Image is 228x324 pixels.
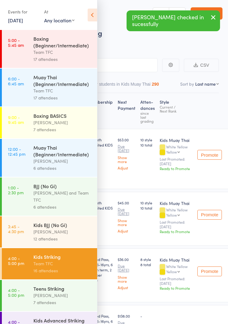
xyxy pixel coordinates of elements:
div: Yellow [166,213,177,217]
div: Team TFC [33,49,92,56]
label: Sort by [180,81,194,87]
div: $45.00 [118,200,135,233]
div: Muay Thai (Beginner/Intermediate) [33,74,92,87]
div: Teens Striking [33,285,92,292]
small: Due [DATE] [118,264,135,273]
a: Show more [118,275,135,283]
div: Team TFC [33,260,92,267]
time: 3:45 - 4:30 pm [8,224,24,234]
div: Kids Advanced Striking [33,317,92,324]
span: 8 total [140,262,155,267]
div: - [140,313,155,318]
div: 290 [152,82,159,87]
time: 4:00 - 5:00 pm [8,288,24,297]
span: 10 style [140,200,155,205]
time: 5:00 - 5:45 am [8,38,24,47]
button: Promote [197,150,222,160]
a: 5:00 -5:45 amBoxing (Beginner/Intermediate)Team TFC17 attendees [2,30,97,68]
span: 8 style [140,257,155,262]
button: CSV [184,59,219,72]
div: since last grading [140,111,155,123]
div: [PERSON_NAME] [33,119,92,126]
div: [PERSON_NAME] [33,292,92,299]
div: [PERSON_NAME] [33,158,92,165]
div: Any location [44,17,74,24]
div: White Yellow [160,264,192,275]
span: 10 total [140,142,155,147]
div: Membership [85,96,115,126]
div: $36.00 [118,257,135,289]
a: 6:00 -6:45 amMuay Thai (Beginner/Intermediate)Team TFC17 attendees [2,69,97,106]
div: Team TFC [33,87,92,94]
span: 10 style [140,137,155,142]
a: 4:00 -5:00 pmKids StrikingTeam TFC16 attendees [2,248,97,279]
a: Exit roll call [191,7,222,20]
div: Ready to Promote [160,166,192,171]
span: 10 total [140,205,155,210]
div: At [44,7,74,17]
div: [PERSON_NAME] checked in sucessfully [127,10,220,31]
div: Events for [8,7,38,17]
button: Promote [197,210,222,220]
small: Due [DATE] [118,207,135,216]
div: Last name [195,81,216,87]
div: 6 Month Unlimited KIDS [88,137,113,147]
div: 7 attendees [33,126,92,133]
div: Boxing (Beginner/Intermediate) [33,35,92,49]
div: Ready to Promote [160,229,192,234]
div: 16 attendees [33,267,92,274]
time: 12:00 - 12:45 pm [8,147,25,156]
div: [PERSON_NAME] [33,228,92,235]
a: Show more [118,218,135,226]
div: 12 attendees [33,235,92,242]
div: 17 attendees [33,94,92,101]
time: 1:00 - 2:30 pm [8,185,24,195]
div: Yellow [166,150,177,154]
a: Adjust [118,285,135,289]
div: Style [157,96,195,126]
div: White Yellow [160,145,192,155]
a: 1:00 -2:30 pmBJJ (No Gi)[PERSON_NAME] and Team TFC6 attendees [2,177,97,216]
div: Next Payment [115,96,138,126]
a: Show more [118,155,135,163]
div: Limited Pass, Kids (6-16yrs, 6 month term, 2 days per week) [88,257,113,283]
time: 4:00 - 5:00 pm [8,256,24,266]
div: [PERSON_NAME] and Team TFC [33,189,92,203]
small: Last Promoted: [DATE] [160,277,192,285]
div: Kids Muay Thai [160,257,192,263]
time: 9:00 - 9:45 am [8,115,24,125]
div: Yellow [166,270,177,274]
button: Other students in Kids Muay Thai290 [87,79,159,93]
a: 12:00 -12:45 pmMuay Thai (Beginner/Intermediate)[PERSON_NAME]6 attendees [2,139,97,177]
a: 9:00 -9:45 amBoxing BASICS[PERSON_NAME]7 attendees [2,107,97,138]
small: Due [DATE] [118,144,135,153]
div: Kids BJJ (No Gi) [33,222,92,228]
a: Adjust [118,229,135,233]
a: 3:45 -4:30 pmKids BJJ (No Gi)[PERSON_NAME]12 attendees [2,216,97,248]
a: Adjust [118,166,135,170]
div: Atten­dances [138,96,157,126]
div: Muay Thai (Beginner/Intermediate) [33,144,92,158]
small: Last Promoted: [DATE] [160,220,192,229]
a: [DATE] [8,17,23,24]
div: Kids Muay Thai [160,137,192,143]
div: 17 attendees [33,56,92,63]
div: Kids Striking [33,253,92,260]
a: 4:00 -5:00 pmTeens Striking[PERSON_NAME]7 attendees [2,280,97,311]
div: Boxing BASICS [33,112,92,119]
div: 7 attendees [33,299,92,306]
div: White Yellow [160,208,192,218]
div: BJJ (No Gi) [33,183,92,189]
time: 6:00 - 6:45 am [8,76,24,86]
div: 6 attendees [33,165,92,172]
div: Ready to Promote [160,285,192,291]
div: 6 attendees [33,203,92,210]
div: $53.00 [118,137,135,170]
small: Last Promoted: [DATE] [160,157,192,166]
div: Kids Muay Thai [160,200,192,206]
div: Current / Next Rank [160,105,192,113]
button: Promote [197,266,222,276]
div: 6 Month Unlimited KIDS [88,200,113,210]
